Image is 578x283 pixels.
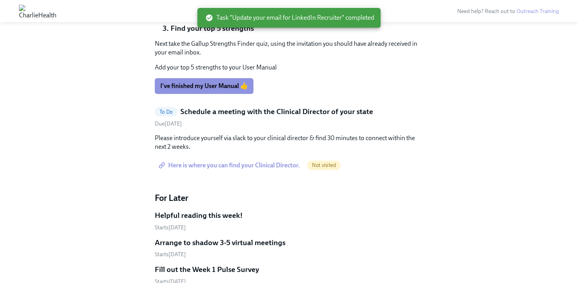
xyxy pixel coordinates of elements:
h5: Fill out the Week 1 Pulse Survey [155,264,259,275]
h5: Helpful reading this week! [155,210,243,221]
a: Arrange to shadow 3-5 virtual meetingsStarts[DATE] [155,238,423,259]
p: Add your top 5 strengths to your User Manual [155,63,423,72]
span: Task "Update your email for LinkedIn Recruiter" completed [205,13,374,22]
a: To DoSchedule a meeting with the Clinical Director of your stateDue[DATE] [155,107,423,127]
span: Need help? Reach out to [457,8,559,15]
span: Friday, October 10th 2025, 9:00 am [155,120,182,127]
button: I've finished my User Manual 👍 [155,78,253,94]
span: Not visited [307,162,341,168]
span: I've finished my User Manual 👍 [160,82,248,90]
h5: Arrange to shadow 3-5 virtual meetings [155,238,285,248]
span: To Do [155,109,177,115]
p: Next take the Gallup Strengths Finder quiz, using the invitation you should have already received... [155,39,423,57]
h4: For Later [155,192,423,204]
a: Helpful reading this week!Starts[DATE] [155,210,423,231]
p: Please introduce yourself via slack to your clinical director & find 30 minutes to connect within... [155,134,423,151]
span: Thursday, October 9th 2025, 9:00 am [155,224,186,231]
a: Here is where you can find your Clinical Director. [155,157,306,173]
li: Find your top 5 strengths [171,23,423,34]
h5: Schedule a meeting with the Clinical Director of your state [180,107,373,117]
span: Here is where you can find your Clinical Director. [160,161,300,169]
img: CharlieHealth [19,5,56,17]
a: Outreach Training [516,8,559,15]
span: Thursday, October 9th 2025, 9:00 am [155,251,186,258]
